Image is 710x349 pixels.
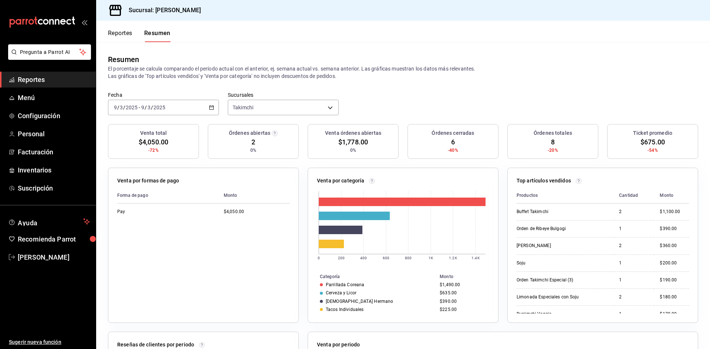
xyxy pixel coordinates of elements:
div: $360.00 [660,243,689,249]
span: -72% [148,147,159,154]
span: 6 [451,137,455,147]
div: $225.00 [440,307,486,312]
input: -- [114,105,117,110]
span: -40% [448,147,458,154]
div: 2 [619,294,648,300]
p: Top artículos vendidos [517,177,571,185]
div: Limonada Especiales con Soju [517,294,591,300]
div: 1 [619,311,648,317]
th: Monto [218,188,290,203]
h3: Venta total [140,129,167,137]
input: -- [141,105,145,110]
div: 2 [619,209,648,215]
text: 1K [429,256,433,260]
span: $675.00 [640,137,665,147]
span: / [151,105,153,110]
span: Recomienda Parrot [18,234,90,244]
span: Sugerir nueva función [9,338,90,346]
input: -- [147,105,151,110]
div: $200.00 [660,260,689,266]
h3: Ticket promedio [633,129,672,137]
span: 8 [551,137,555,147]
div: [PERSON_NAME] [517,243,591,249]
p: Venta por categoría [317,177,365,185]
label: Fecha [108,92,219,97]
h3: Órdenes abiertas [229,129,270,137]
span: Menú [18,93,90,103]
span: [PERSON_NAME] [18,252,90,262]
div: [DEMOGRAPHIC_DATA] Hermano [326,299,393,304]
th: Cantidad [613,188,654,203]
div: 1 [619,277,648,283]
span: 2 [251,137,255,147]
span: $4,050.00 [139,137,168,147]
th: Forma de pago [117,188,218,203]
div: Parrillada Coreana [326,282,364,287]
div: $390.00 [440,299,486,304]
div: 1 [619,260,648,266]
text: 200 [338,256,345,260]
span: Suscripción [18,183,90,193]
span: / [123,105,125,110]
div: Resumen [108,54,139,65]
span: -54% [648,147,658,154]
span: 0% [350,147,356,154]
div: Burrimchi Veggie [517,311,591,317]
span: - [139,105,140,110]
p: Venta por periodo [317,341,360,349]
div: $180.00 [660,294,689,300]
div: $190.00 [660,277,689,283]
input: ---- [125,105,138,110]
button: open_drawer_menu [81,19,87,25]
span: Pregunta a Parrot AI [20,48,80,56]
div: $4,050.00 [224,209,290,215]
div: $635.00 [440,290,486,295]
span: -20% [548,147,558,154]
p: El porcentaje se calcula comparando el período actual con el anterior, ej. semana actual vs. sema... [108,65,698,80]
button: Reportes [108,30,132,42]
div: navigation tabs [108,30,170,42]
input: -- [119,105,123,110]
th: Monto [654,188,689,203]
span: / [117,105,119,110]
th: Categoría [308,273,437,281]
text: 800 [405,256,412,260]
text: 600 [383,256,389,260]
p: Reseñas de clientes por periodo [117,341,194,349]
div: Cerveza y Licor [326,290,356,295]
p: Venta por formas de pago [117,177,179,185]
text: 400 [360,256,367,260]
text: 1.4K [471,256,480,260]
div: Orden Takimchi Especial (3) [517,277,591,283]
label: Sucursales [228,92,339,97]
div: Tacos Individuales [326,307,364,312]
div: 2 [619,243,648,249]
span: / [145,105,147,110]
input: ---- [153,105,166,110]
div: $1,100.00 [660,209,689,215]
div: 1 [619,226,648,232]
div: $390.00 [660,226,689,232]
span: Takimchi [233,104,253,111]
a: Pregunta a Parrot AI [5,54,91,61]
h3: Venta órdenes abiertas [325,129,381,137]
button: Pregunta a Parrot AI [8,44,91,60]
h3: Órdenes totales [534,129,572,137]
th: Productos [517,188,613,203]
button: Resumen [144,30,170,42]
div: Pay [117,209,191,215]
span: Facturación [18,147,90,157]
div: $170.00 [660,311,689,317]
span: Reportes [18,75,90,85]
h3: Sucursal: [PERSON_NAME] [123,6,201,15]
span: Configuración [18,111,90,121]
div: Soju [517,260,591,266]
th: Monto [437,273,498,281]
span: Personal [18,129,90,139]
div: Orden de Ribeye Bulgogi [517,226,591,232]
div: Buffet Takimchi [517,209,591,215]
h3: Órdenes cerradas [432,129,474,137]
span: $1,778.00 [338,137,368,147]
text: 1.2K [449,256,457,260]
span: 0% [250,147,256,154]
